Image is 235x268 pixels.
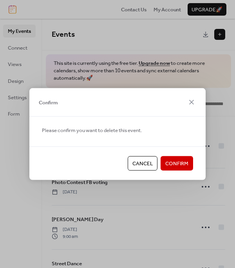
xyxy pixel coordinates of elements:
button: Cancel [128,156,157,170]
span: Cancel [132,160,153,168]
button: Confirm [161,156,193,170]
span: Confirm [165,160,188,168]
span: Please confirm you want to delete this event. [42,127,142,134]
span: Confirm [39,98,58,106]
